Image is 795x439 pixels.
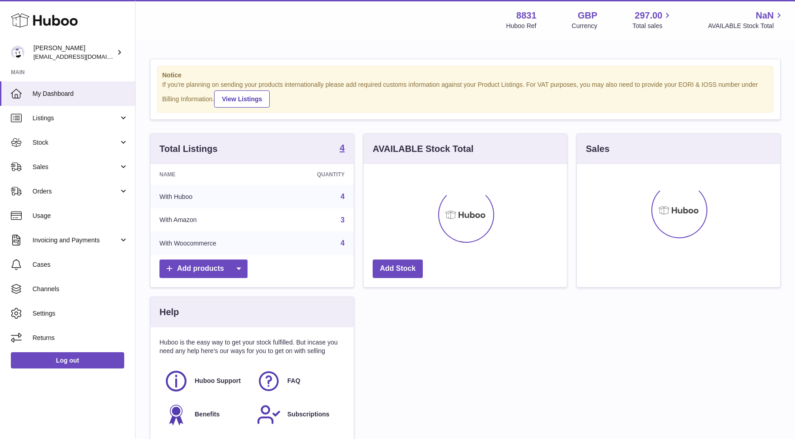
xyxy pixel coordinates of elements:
span: Huboo Support [195,377,241,385]
div: Huboo Ref [506,22,537,30]
a: NaN AVAILABLE Stock Total [708,9,784,30]
span: Stock [33,138,119,147]
span: Sales [33,163,119,171]
span: Listings [33,114,119,123]
a: Huboo Support [164,369,248,393]
td: With Amazon [150,208,276,232]
h3: AVAILABLE Stock Total [373,143,473,155]
span: Orders [33,187,119,196]
h3: Help [159,306,179,318]
span: Total sales [632,22,673,30]
span: Subscriptions [287,410,329,419]
th: Name [150,164,276,185]
span: AVAILABLE Stock Total [708,22,784,30]
a: FAQ [257,369,340,393]
a: 4 [340,143,345,154]
a: View Listings [214,90,270,108]
span: FAQ [287,377,300,385]
h3: Total Listings [159,143,218,155]
th: Quantity [276,164,354,185]
a: 3 [341,216,345,224]
a: Add Stock [373,260,423,278]
img: rob@themysteryagency.com [11,46,24,59]
a: 297.00 Total sales [632,9,673,30]
span: Cases [33,260,128,269]
p: Huboo is the easy way to get your stock fulfilled. But incase you need any help here's our ways f... [159,338,345,355]
a: Benefits [164,402,248,427]
td: With Woocommerce [150,231,276,255]
strong: GBP [578,9,597,22]
td: With Huboo [150,185,276,208]
a: Log out [11,352,124,368]
span: 297.00 [635,9,662,22]
strong: 8831 [516,9,537,22]
span: Returns [33,334,128,342]
div: If you're planning on sending your products internationally please add required customs informati... [162,80,768,108]
span: Invoicing and Payments [33,236,119,245]
span: Channels [33,285,128,293]
h3: Sales [586,143,609,155]
a: Add products [159,260,248,278]
a: 4 [341,193,345,200]
span: My Dashboard [33,90,128,98]
span: [EMAIL_ADDRESS][DOMAIN_NAME] [33,53,133,60]
div: Currency [572,22,598,30]
div: [PERSON_NAME] [33,44,115,61]
span: Usage [33,212,128,220]
a: Subscriptions [257,402,340,427]
span: Settings [33,309,128,318]
strong: Notice [162,71,768,80]
strong: 4 [340,143,345,152]
span: NaN [756,9,774,22]
span: Benefits [195,410,220,419]
a: 4 [341,239,345,247]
